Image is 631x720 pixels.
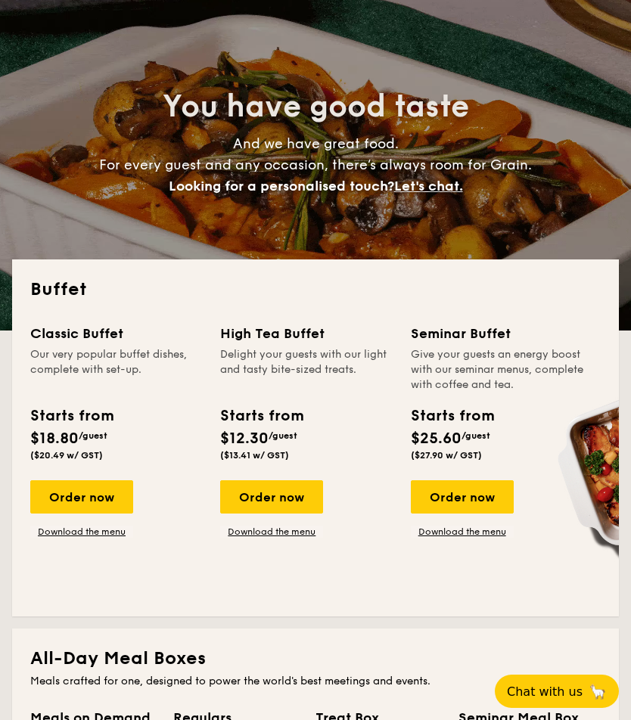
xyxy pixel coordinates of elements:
[169,178,394,194] span: Looking for a personalised touch?
[220,480,323,514] div: Order now
[394,178,463,194] span: Let's chat.
[411,405,493,427] div: Starts from
[163,88,469,125] span: You have good taste
[411,430,462,448] span: $25.60
[79,430,107,441] span: /guest
[99,135,532,194] span: And we have great food. For every guest and any occasion, there’s always room for Grain.
[411,323,588,344] div: Seminar Buffet
[269,430,297,441] span: /guest
[30,405,110,427] div: Starts from
[220,450,289,461] span: ($13.41 w/ GST)
[30,347,202,393] div: Our very popular buffet dishes, complete with set-up.
[220,323,392,344] div: High Tea Buffet
[30,647,601,671] h2: All-Day Meal Boxes
[411,450,482,461] span: ($27.90 w/ GST)
[30,526,133,538] a: Download the menu
[220,526,323,538] a: Download the menu
[220,430,269,448] span: $12.30
[411,480,514,514] div: Order now
[589,683,607,700] span: 🦙
[220,347,392,393] div: Delight your guests with our light and tasty bite-sized treats.
[220,405,300,427] div: Starts from
[30,430,79,448] span: $18.80
[30,450,103,461] span: ($20.49 w/ GST)
[495,675,619,708] button: Chat with us🦙
[411,526,514,538] a: Download the menu
[30,674,601,689] div: Meals crafted for one, designed to power the world's best meetings and events.
[507,684,583,699] span: Chat with us
[411,347,588,393] div: Give your guests an energy boost with our seminar menus, complete with coffee and tea.
[30,323,202,344] div: Classic Buffet
[30,278,601,302] h2: Buffet
[462,430,490,441] span: /guest
[30,480,133,514] div: Order now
